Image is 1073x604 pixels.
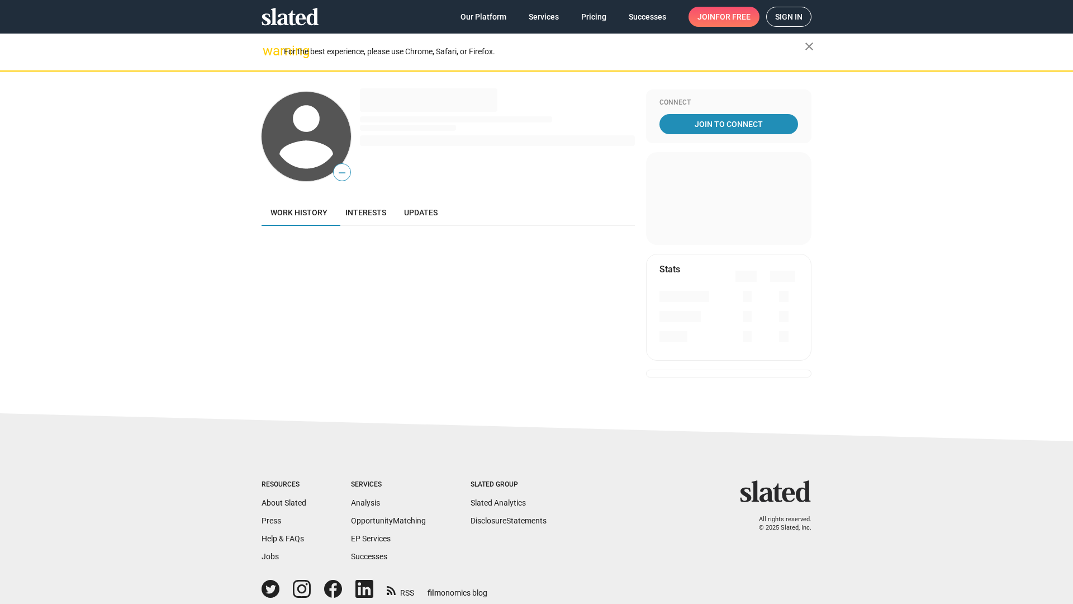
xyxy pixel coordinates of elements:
a: Work history [262,199,336,226]
span: Interests [345,208,386,217]
div: Slated Group [471,480,547,489]
a: RSS [387,581,414,598]
span: for free [715,7,751,27]
a: DisclosureStatements [471,516,547,525]
a: Join To Connect [659,114,798,134]
a: Interests [336,199,395,226]
div: Services [351,480,426,489]
a: Sign in [766,7,811,27]
a: filmonomics blog [428,579,487,598]
a: Pricing [572,7,615,27]
span: film [428,588,441,597]
span: Pricing [581,7,606,27]
span: Join [697,7,751,27]
span: Services [529,7,559,27]
span: Our Platform [460,7,506,27]
a: EP Services [351,534,391,543]
a: Our Platform [452,7,515,27]
a: Analysis [351,498,380,507]
div: Resources [262,480,306,489]
span: Updates [404,208,438,217]
span: Successes [629,7,666,27]
div: Connect [659,98,798,107]
a: Help & FAQs [262,534,304,543]
mat-card-title: Stats [659,263,680,275]
span: Join To Connect [662,114,796,134]
a: Joinfor free [689,7,759,27]
a: Jobs [262,552,279,561]
span: — [334,166,350,180]
a: Successes [351,552,387,561]
a: Press [262,516,281,525]
mat-icon: close [803,40,816,53]
a: About Slated [262,498,306,507]
p: All rights reserved. © 2025 Slated, Inc. [747,516,811,532]
div: For the best experience, please use Chrome, Safari, or Firefox. [284,44,805,59]
span: Sign in [775,7,803,26]
a: Successes [620,7,675,27]
span: Work history [270,208,327,217]
mat-icon: warning [263,44,276,58]
a: Slated Analytics [471,498,526,507]
a: OpportunityMatching [351,516,426,525]
a: Services [520,7,568,27]
a: Updates [395,199,447,226]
